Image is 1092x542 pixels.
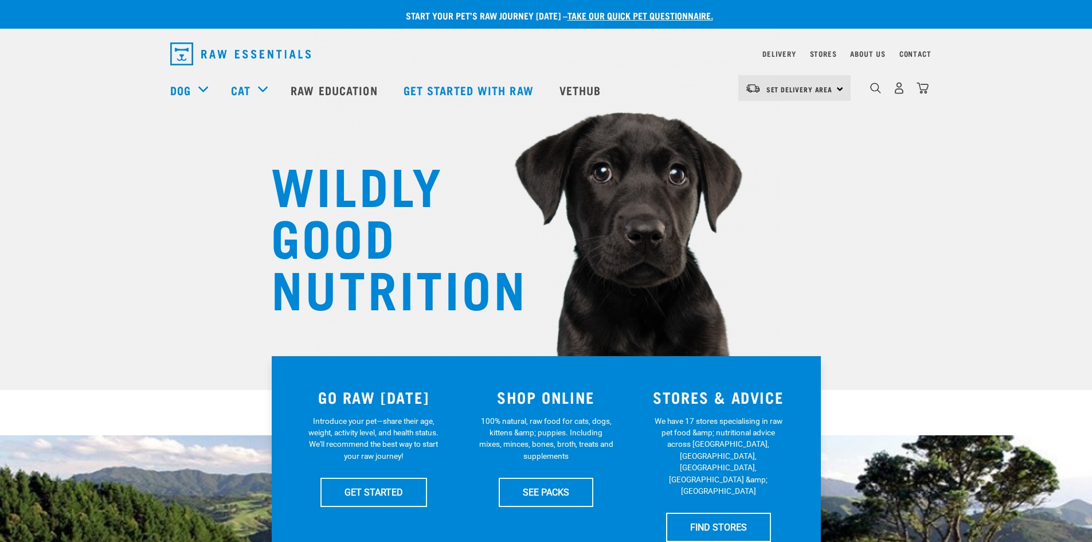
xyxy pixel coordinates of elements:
[231,81,251,99] a: Cat
[893,82,905,94] img: user.png
[306,415,441,462] p: Introduce your pet—share their age, weight, activity level, and health status. We'll recommend th...
[899,52,931,56] a: Contact
[467,388,625,406] h3: SHOP ONLINE
[666,513,771,541] a: FIND STORES
[651,415,786,497] p: We have 17 stores specialising in raw pet food &amp; nutritional advice across [GEOGRAPHIC_DATA],...
[499,478,593,506] a: SEE PACKS
[810,52,837,56] a: Stores
[917,82,929,94] img: home-icon@2x.png
[295,388,453,406] h3: GO RAW [DATE]
[745,83,761,93] img: van-moving.png
[766,87,833,91] span: Set Delivery Area
[850,52,885,56] a: About Us
[762,52,796,56] a: Delivery
[170,42,311,65] img: Raw Essentials Logo
[392,67,548,113] a: Get started with Raw
[170,81,191,99] a: Dog
[548,67,616,113] a: Vethub
[639,388,798,406] h3: STORES & ADVICE
[567,13,713,18] a: take our quick pet questionnaire.
[271,158,500,313] h1: WILDLY GOOD NUTRITION
[320,478,427,506] a: GET STARTED
[479,415,613,462] p: 100% natural, raw food for cats, dogs, kittens &amp; puppies. Including mixes, minces, bones, bro...
[870,83,881,93] img: home-icon-1@2x.png
[161,38,931,70] nav: dropdown navigation
[279,67,392,113] a: Raw Education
